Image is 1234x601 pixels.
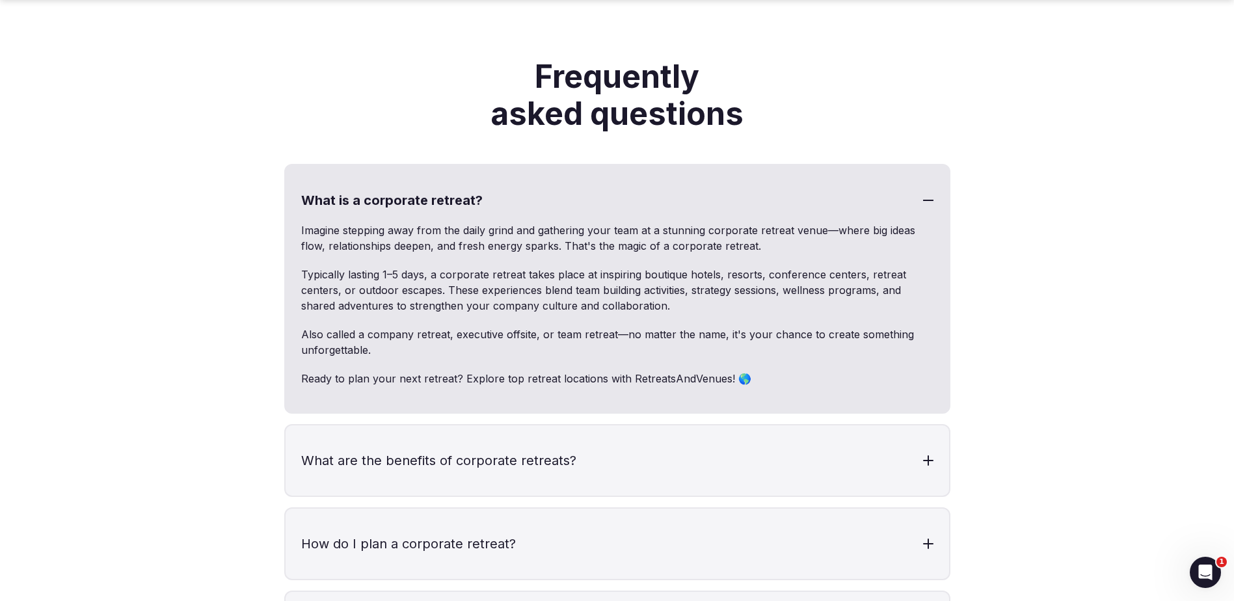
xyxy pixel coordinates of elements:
[301,222,933,254] p: Imagine stepping away from the daily grind and gathering your team at a stunning corporate retrea...
[286,425,949,496] h3: What are the benefits of corporate retreats?
[1190,557,1221,588] iframe: Intercom live chat
[301,327,933,358] p: Also called a company retreat, executive offsite, or team retreat—no matter the name, it's your c...
[1216,557,1227,567] span: 1
[301,267,933,314] p: Typically lasting 1–5 days, a corporate retreat takes place at inspiring boutique hotels, resorts...
[472,58,763,133] h2: Frequently asked questions
[286,165,949,235] h3: What is a corporate retreat?
[301,371,933,386] p: Ready to plan your next retreat? Explore top retreat locations with RetreatsAndVenues! 🌎
[286,509,949,579] h3: How do I plan a corporate retreat?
